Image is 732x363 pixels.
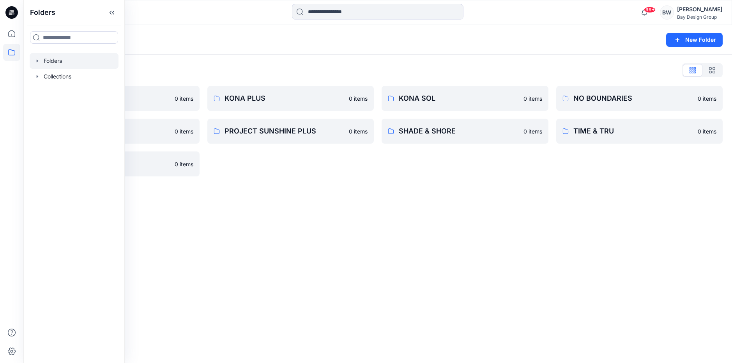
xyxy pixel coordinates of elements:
[666,33,723,47] button: New Folder
[175,94,193,103] p: 0 items
[556,119,723,144] a: TIME & TRU0 items
[698,94,716,103] p: 0 items
[573,93,693,104] p: NO BOUNDARIES
[523,94,542,103] p: 0 items
[677,14,722,20] div: Bay Design Group
[225,126,345,137] p: PROJECT SUNSHINE PLUS
[382,119,548,144] a: SHADE & SHORE0 items
[644,7,656,13] span: 99+
[698,127,716,135] p: 0 items
[677,5,722,14] div: [PERSON_NAME]
[349,94,368,103] p: 0 items
[556,86,723,111] a: NO BOUNDARIES0 items
[660,5,674,20] div: BW
[225,93,345,104] p: KONA PLUS
[399,126,519,137] p: SHADE & SHORE
[573,126,693,137] p: TIME & TRU
[349,127,368,135] p: 0 items
[382,86,548,111] a: KONA SOL0 items
[175,160,193,168] p: 0 items
[399,93,519,104] p: KONA SOL
[523,127,542,135] p: 0 items
[207,86,374,111] a: KONA PLUS0 items
[175,127,193,135] p: 0 items
[207,119,374,144] a: PROJECT SUNSHINE PLUS0 items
